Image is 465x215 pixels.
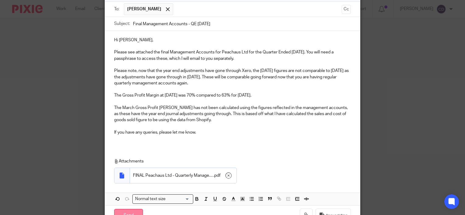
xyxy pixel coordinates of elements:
[114,129,351,135] p: If you have any queries, please let me know.
[214,172,221,179] span: pdf
[134,196,167,202] span: Normal text size
[114,6,121,12] label: To:
[114,68,351,86] p: Please note, now that the year end adjustments have gone through Xero, the [DATE] figures are not...
[127,6,161,12] span: [PERSON_NAME]
[114,92,351,98] p: The Gross Profit Margin at [DATE] was 70% compared to 63% for [DATE].
[114,158,348,164] p: Attachments
[114,105,351,123] p: The March Gross Profit [PERSON_NAME] has not been calculated using the figures reflected in the m...
[133,172,213,179] span: FINAL Peachaus Ltd - Quarterly Management Accounts [DATE]
[114,49,351,62] p: Please see attached the final Management Accounts for Peachaus Ltd for the Quarter Ended [DATE]. ...
[132,194,193,204] div: Search for option
[114,21,130,27] label: Subject:
[342,5,351,14] button: Cc
[114,37,351,43] p: Hi [PERSON_NAME],
[130,168,236,183] div: .
[168,196,190,202] input: Search for option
